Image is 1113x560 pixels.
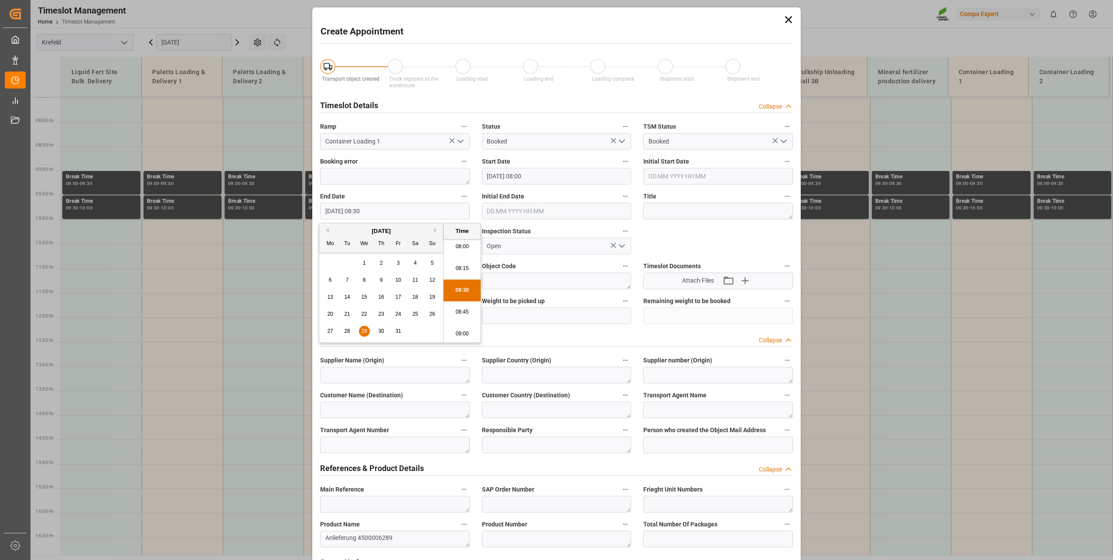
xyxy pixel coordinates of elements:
[410,309,421,320] div: Choose Saturday, October 25th, 2025
[759,102,782,111] div: Collapse
[620,191,631,202] button: Initial End Date
[412,294,418,300] span: 18
[431,260,434,266] span: 5
[482,520,527,529] span: Product Number
[458,484,470,495] button: Main Reference
[380,277,383,283] span: 9
[321,25,403,39] h2: Create Appointment
[395,277,401,283] span: 10
[643,262,701,271] span: Timeslot Documents
[453,135,466,148] button: open menu
[376,275,387,286] div: Choose Thursday, October 9th, 2025
[410,292,421,303] div: Choose Saturday, October 18th, 2025
[643,157,689,166] span: Initial Start Date
[342,275,353,286] div: Choose Tuesday, October 7th, 2025
[434,228,439,233] button: Next Month
[643,168,793,184] input: DD.MM.YYYY HH:MM
[444,280,481,301] li: 08:30
[395,294,401,300] span: 17
[325,292,336,303] div: Choose Monday, October 13th, 2025
[322,76,379,82] span: Transport object created
[322,255,441,340] div: month 2025-10
[620,519,631,530] button: Product Number
[782,355,793,366] button: Supplier number (Origin)
[620,260,631,272] button: Object Code
[410,239,421,249] div: Sa
[776,135,789,148] button: open menu
[320,391,403,400] span: Customer Name (Destination)
[482,391,570,400] span: Customer Country (Destination)
[444,258,481,280] li: 08:15
[458,389,470,401] button: Customer Name (Destination)
[393,258,404,269] div: Choose Friday, October 3rd, 2025
[320,356,384,365] span: Supplier Name (Origin)
[393,239,404,249] div: Fr
[643,122,676,131] span: TSM Status
[412,277,418,283] span: 11
[620,156,631,167] button: Start Date
[342,292,353,303] div: Choose Tuesday, October 14th, 2025
[782,260,793,272] button: Timeslot Documents
[458,519,470,530] button: Product Name
[327,294,333,300] span: 13
[342,326,353,337] div: Choose Tuesday, October 28th, 2025
[482,356,551,365] span: Supplier Country (Origin)
[482,168,632,184] input: DD.MM.YYYY HH:MM
[446,227,478,236] div: Time
[412,311,418,317] span: 25
[397,260,400,266] span: 3
[682,276,714,285] span: Attach Files
[482,227,531,236] span: Inspection Status
[444,301,481,323] li: 08:45
[329,277,332,283] span: 6
[782,424,793,436] button: Person who created the Object Mail Address
[359,258,370,269] div: Choose Wednesday, October 1st, 2025
[659,76,694,82] span: Shipment start
[782,519,793,530] button: Total Number Of Packages
[620,355,631,366] button: Supplier Country (Origin)
[782,295,793,307] button: Remaining weight to be booked
[427,258,438,269] div: Choose Sunday, October 5th, 2025
[342,239,353,249] div: Tu
[393,275,404,286] div: Choose Friday, October 10th, 2025
[620,484,631,495] button: SAP Order Number
[320,133,470,150] input: Type to search/select
[342,309,353,320] div: Choose Tuesday, October 21st, 2025
[482,297,545,306] span: Weight to be picked up
[482,192,524,201] span: Initial End Date
[620,424,631,436] button: Responsible Party
[782,156,793,167] button: Initial Start Date
[458,156,470,167] button: Booking error
[378,294,384,300] span: 16
[458,424,470,436] button: Transport Agent Number
[458,121,470,132] button: Ramp
[457,76,488,82] span: Loading start
[727,76,760,82] span: Shipment end
[324,228,329,233] button: Previous Month
[363,277,366,283] span: 8
[759,336,782,345] div: Collapse
[376,239,387,249] div: Th
[414,260,417,266] span: 4
[325,275,336,286] div: Choose Monday, October 6th, 2025
[376,292,387,303] div: Choose Thursday, October 16th, 2025
[615,135,628,148] button: open menu
[482,133,632,150] input: Type to search/select
[325,326,336,337] div: Choose Monday, October 27th, 2025
[320,426,389,435] span: Transport Agent Number
[359,292,370,303] div: Choose Wednesday, October 15th, 2025
[395,328,401,334] span: 31
[346,277,349,283] span: 7
[359,326,370,337] div: Choose Wednesday, October 29th, 2025
[320,122,336,131] span: Ramp
[363,260,366,266] span: 1
[427,309,438,320] div: Choose Sunday, October 26th, 2025
[376,326,387,337] div: Choose Thursday, October 30th, 2025
[427,275,438,286] div: Choose Sunday, October 12th, 2025
[643,297,731,306] span: Remaining weight to be booked
[482,262,516,271] span: Object Code
[361,311,367,317] span: 22
[393,326,404,337] div: Choose Friday, October 31st, 2025
[458,355,470,366] button: Supplier Name (Origin)
[620,225,631,237] button: Inspection Status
